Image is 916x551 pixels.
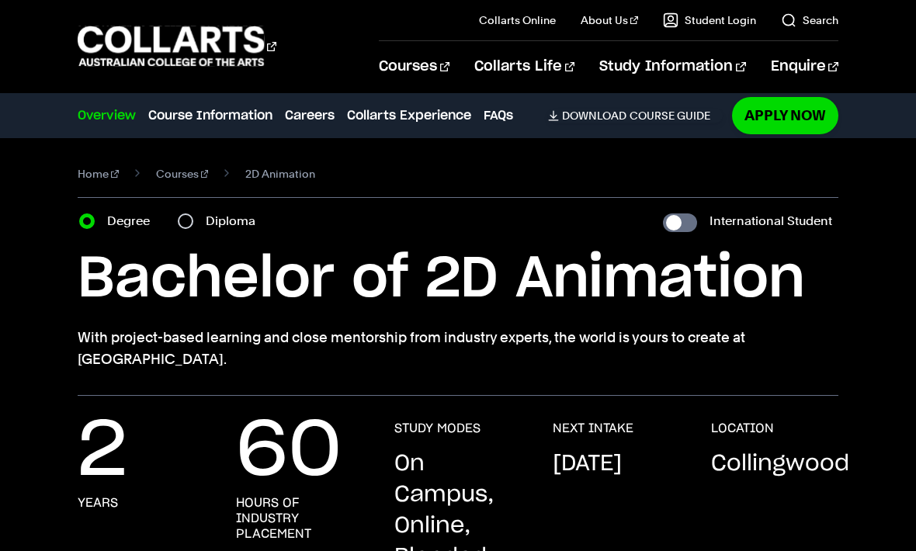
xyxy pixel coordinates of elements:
a: Courses [379,41,449,92]
p: Collingwood [711,449,849,480]
a: Courses [156,163,209,185]
h3: Hours of industry placement [236,495,363,542]
label: International Student [710,210,832,232]
a: DownloadCourse Guide [548,109,723,123]
a: Course Information [148,106,272,125]
p: 2 [78,421,127,483]
p: With project-based learning and close mentorship from industry experts, the world is yours to cre... [78,327,838,370]
a: Student Login [663,12,756,28]
a: Overview [78,106,136,125]
p: [DATE] [553,449,622,480]
h3: LOCATION [711,421,774,436]
label: Diploma [206,210,265,232]
a: Collarts Online [479,12,556,28]
h3: NEXT INTAKE [553,421,633,436]
label: Degree [107,210,159,232]
a: Home [78,163,119,185]
a: Study Information [599,41,745,92]
span: Download [562,109,626,123]
h3: Years [78,495,118,511]
p: 60 [236,421,342,483]
a: Search [781,12,838,28]
a: FAQs [484,106,513,125]
a: Careers [285,106,335,125]
h1: Bachelor of 2D Animation [78,244,838,314]
a: Enquire [771,41,838,92]
a: Collarts Experience [347,106,471,125]
span: 2D Animation [245,163,315,185]
a: Collarts Life [474,41,574,92]
a: Apply Now [732,97,838,133]
h3: STUDY MODES [394,421,481,436]
a: About Us [581,12,638,28]
div: Go to homepage [78,24,276,68]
